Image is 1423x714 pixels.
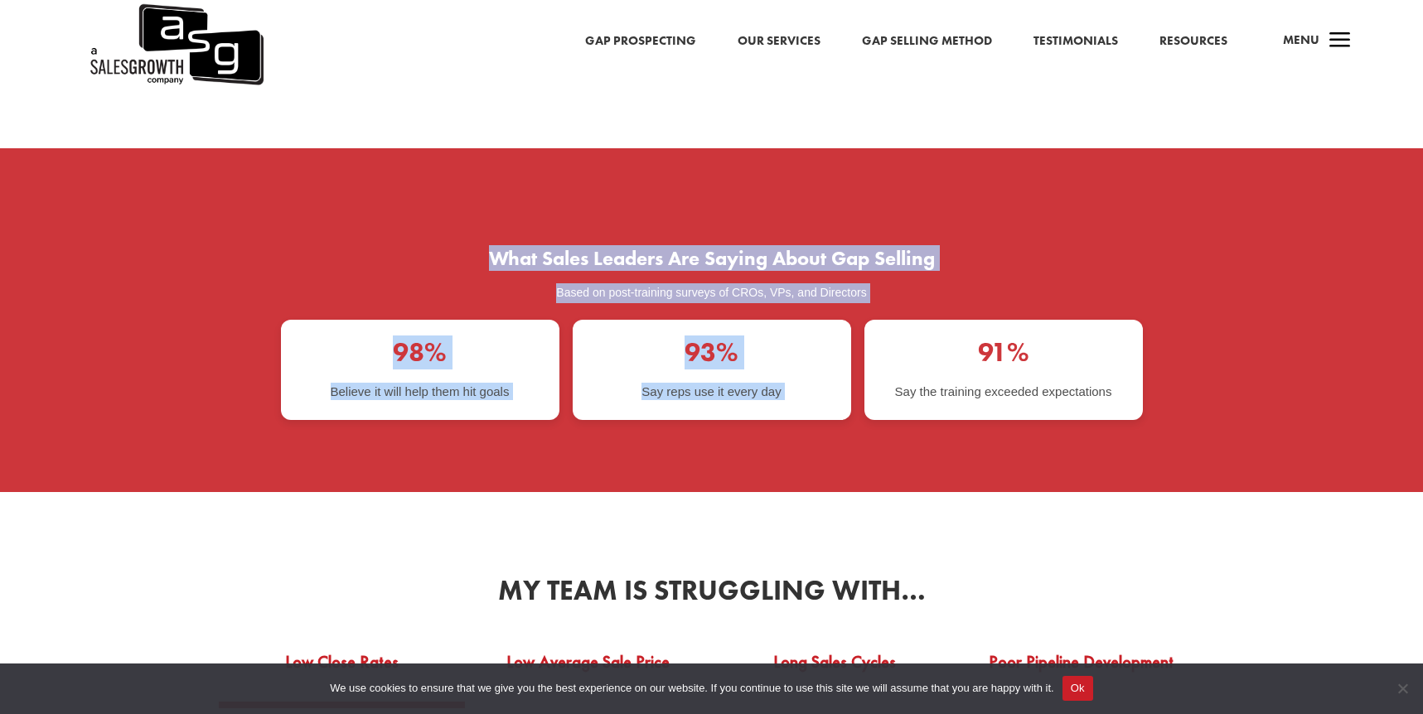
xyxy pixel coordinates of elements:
h2: What Sales Leaders Are Saying About Gap Selling [281,248,1143,277]
p: Say reps use it every day [641,383,781,400]
p: Believe it will help them hit goals [331,383,510,400]
button: Ok [1062,676,1093,701]
span: Menu [1283,31,1319,48]
a: Long Sales Cycles [712,644,959,702]
a: Testimonials [1033,31,1118,52]
a: Gap Selling Method [862,31,992,52]
h3: 93% [685,340,738,374]
a: Resources [1159,31,1227,52]
a: Poor Pipeline Development [958,644,1205,702]
a: Low Average Sale Price [465,644,712,702]
h3: 91% [978,340,1029,374]
span: We use cookies to ensure that we give you the best experience on our website. If you continue to ... [330,680,1053,697]
a: Low Close Rates [219,644,466,702]
p: Say the training exceeded expectations [895,383,1112,400]
p: Based on post-training surveys of CROs, VPs, and Directors [281,283,1143,303]
h3: 98% [393,340,447,374]
a: Gap Prospecting [585,31,696,52]
span: a [1324,25,1357,58]
a: Our Services [738,31,820,52]
h2: My team is struggling with… [132,577,1292,613]
span: No [1394,680,1411,697]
